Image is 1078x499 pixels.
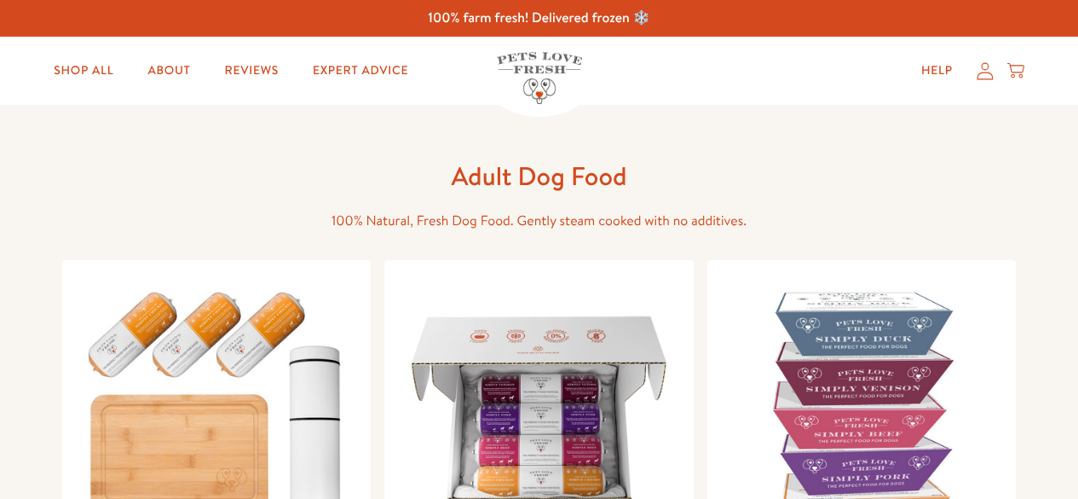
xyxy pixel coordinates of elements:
a: Expert Advice [299,54,422,88]
a: Help [908,54,966,88]
a: Shop All [40,54,127,88]
h1: Adult Dog Food [267,160,812,193]
img: Pets Love Fresh [497,52,582,104]
a: About [134,54,204,88]
a: Reviews [211,54,292,88]
span: 100% Natural, Fresh Dog Food. Gently steam cooked with no additives. [331,212,747,230]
